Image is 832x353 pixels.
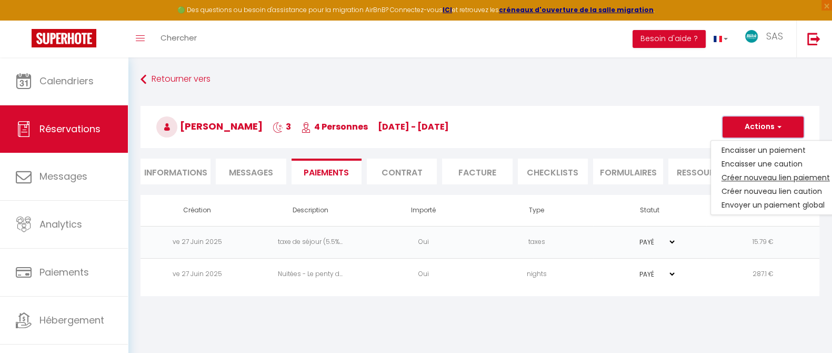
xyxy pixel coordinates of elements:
[367,226,480,258] td: Oui
[499,5,654,14] a: créneaux d'ouverture de la salle migration
[254,226,367,258] td: taxe de séjour (5.5%...
[706,195,819,226] th: Total
[744,30,759,43] img: ...
[141,195,254,226] th: Création
[273,121,291,133] span: 3
[633,30,706,48] button: Besoin d'aide ?
[32,29,96,47] img: Super Booking
[141,159,210,184] li: Informations
[378,121,449,133] span: [DATE] - [DATE]
[706,226,819,258] td: 15.79 €
[442,159,512,184] li: Facture
[153,21,205,57] a: Chercher
[254,258,367,290] td: Nuitées - Le penty d...
[807,32,820,45] img: logout
[156,120,263,133] span: [PERSON_NAME]
[518,159,588,184] li: CHECKLISTS
[480,226,593,258] td: taxes
[766,30,783,43] span: SAS
[292,159,362,184] li: Paiements
[593,159,663,184] li: FORMULAIRES
[480,195,593,226] th: Type
[229,166,273,179] span: Messages
[593,195,706,226] th: Statut
[480,258,593,290] td: nights
[367,159,437,184] li: Contrat
[254,195,367,226] th: Description
[706,258,819,290] td: 287.1 €
[39,74,94,87] span: Calendriers
[39,266,89,279] span: Paiements
[367,258,480,290] td: Oui
[723,116,804,138] button: Actions
[736,21,796,57] a: ... SAS
[39,170,87,183] span: Messages
[141,70,819,89] a: Retourner vers
[8,4,40,36] button: Ouvrir le widget de chat LiveChat
[301,121,368,133] span: 4 Personnes
[39,122,101,135] span: Réservations
[39,313,104,327] span: Hébergement
[141,226,254,258] td: ve 27 Juin 2025
[367,195,480,226] th: Importé
[161,32,197,43] span: Chercher
[443,5,452,14] a: ICI
[141,258,254,290] td: ve 27 Juin 2025
[668,159,738,184] li: Ressources
[39,218,82,231] span: Analytics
